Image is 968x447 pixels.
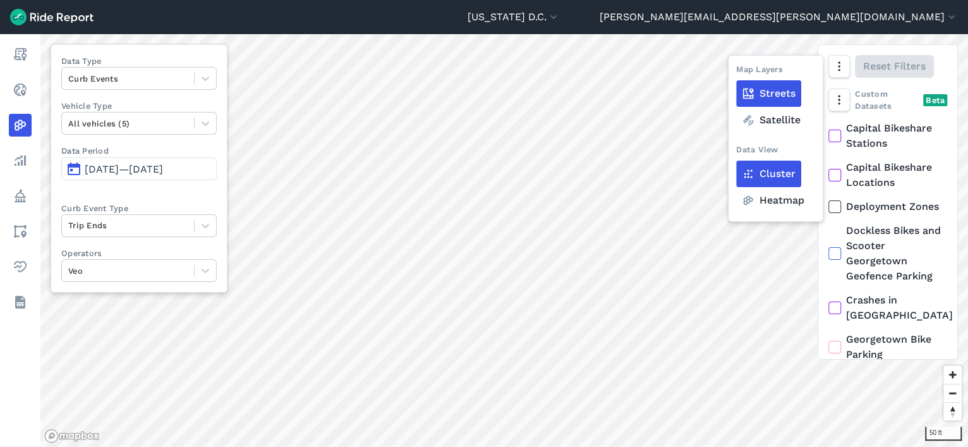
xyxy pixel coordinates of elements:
[61,145,217,157] label: Data Period
[943,384,962,402] button: Zoom out
[61,100,217,112] label: Vehicle Type
[943,365,962,384] button: Zoom in
[828,332,947,362] label: Georgetown Bike Parking
[9,255,32,278] a: Health
[9,78,32,101] a: Realtime
[9,185,32,207] a: Policy
[10,9,94,25] img: Ride Report
[600,9,958,25] button: [PERSON_NAME][EMAIL_ADDRESS][PERSON_NAME][DOMAIN_NAME]
[736,63,783,80] div: Map Layers
[61,202,217,214] label: Curb Event Type
[61,247,217,259] label: Operators
[85,163,163,175] span: [DATE]—[DATE]
[855,55,934,78] button: Reset Filters
[863,59,926,74] span: Reset Filters
[736,144,778,161] div: Data View
[828,223,947,284] label: Dockless Bikes and Scooter Georgetown Geofence Parking
[9,114,32,137] a: Heatmaps
[828,160,947,190] label: Capital Bikeshare Locations
[61,55,217,67] label: Data Type
[828,293,947,323] label: Crashes in [GEOGRAPHIC_DATA]
[923,94,947,106] div: Beta
[736,161,801,187] label: Cluster
[9,149,32,172] a: Analyze
[61,157,217,180] button: [DATE]—[DATE]
[736,107,806,133] label: Satellite
[736,80,801,107] label: Streets
[828,121,947,151] label: Capital Bikeshare Stations
[925,427,962,441] div: 50 ft
[943,402,962,420] button: Reset bearing to north
[828,199,947,214] label: Deployment Zones
[9,291,32,314] a: Datasets
[736,187,810,214] label: Heatmap
[44,429,100,443] a: Mapbox logo
[9,43,32,66] a: Report
[9,220,32,243] a: Areas
[468,9,560,25] button: [US_STATE] D.C.
[828,88,947,112] div: Custom Datasets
